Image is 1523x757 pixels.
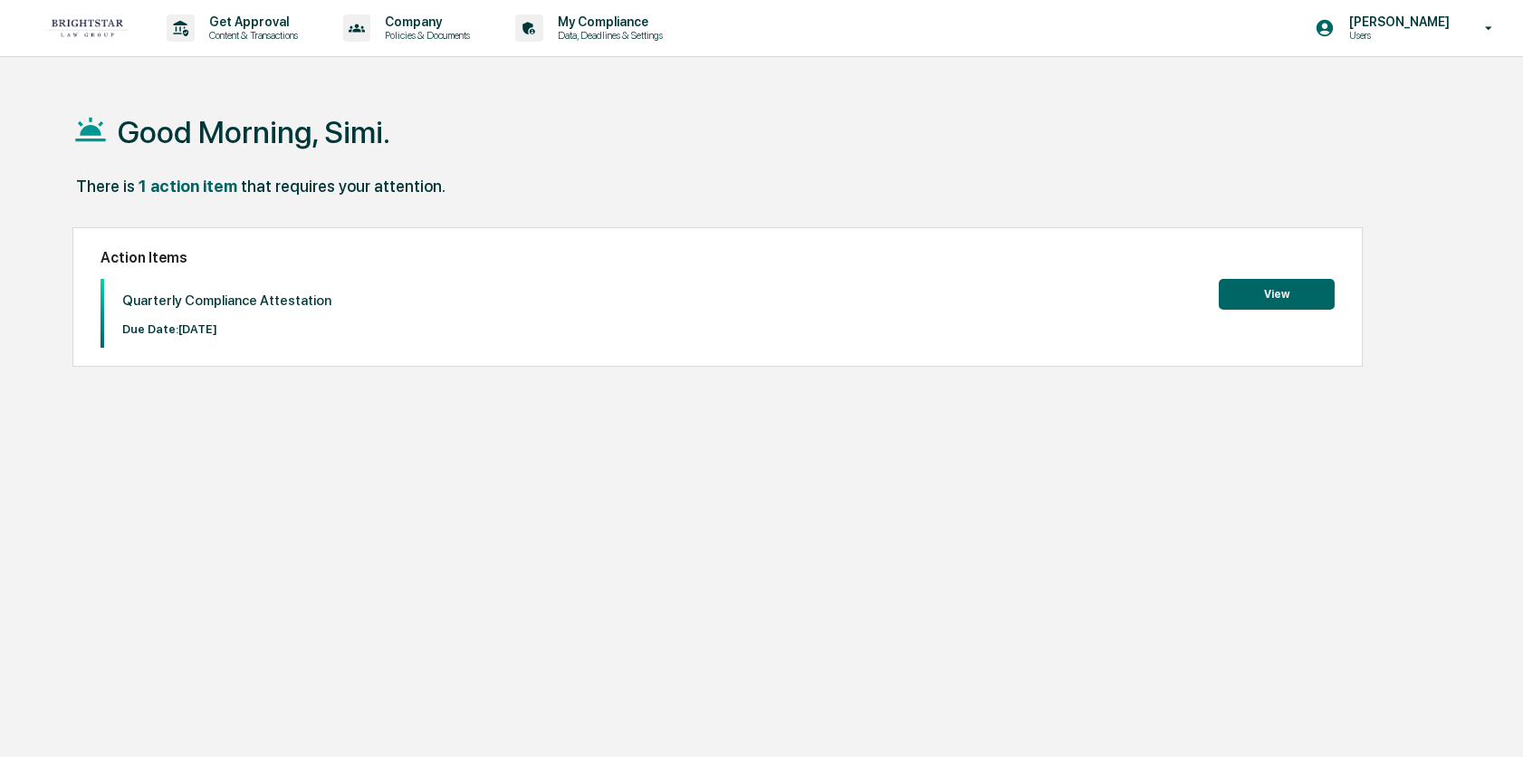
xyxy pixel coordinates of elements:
[43,18,130,38] img: logo
[543,29,672,42] p: Data, Deadlines & Settings
[370,14,479,29] p: Company
[195,14,307,29] p: Get Approval
[241,177,445,196] div: that requires your attention.
[370,29,479,42] p: Policies & Documents
[1335,29,1459,42] p: Users
[195,29,307,42] p: Content & Transactions
[1335,14,1459,29] p: [PERSON_NAME]
[122,322,331,336] p: Due Date: [DATE]
[118,114,390,150] h1: Good Morning, Simi.
[76,177,135,196] div: There is
[122,292,331,309] p: Quarterly Compliance Attestation
[1219,279,1335,310] button: View
[1219,284,1335,302] a: View
[101,249,1334,266] h2: Action Items
[543,14,672,29] p: My Compliance
[139,177,237,196] div: 1 action item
